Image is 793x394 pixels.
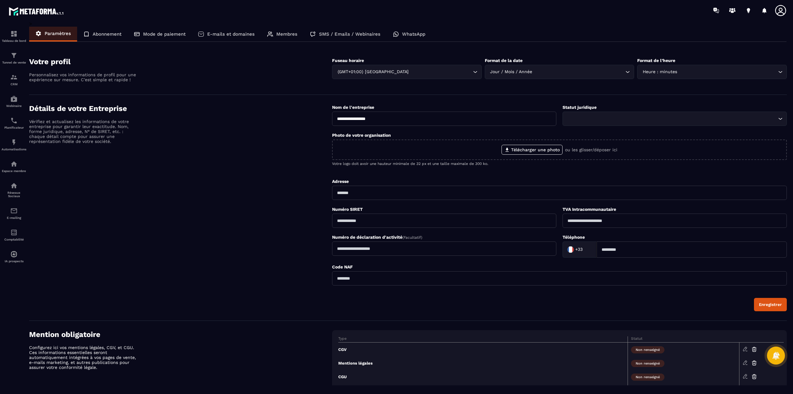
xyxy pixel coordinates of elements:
[332,58,364,63] label: Fuseau horaire
[29,345,138,370] p: Configurez ici vos mentions légales, CGV, et CGU. Ces informations essentielles seront automatiqu...
[2,126,26,129] p: Planificateur
[402,235,422,240] span: (Facultatif)
[563,105,597,110] label: Statut juridique
[2,148,26,151] p: Automatisations
[338,343,628,356] td: CGV
[332,105,374,110] label: Nom de l'entreprise
[2,259,26,263] p: IA prospects
[10,182,18,189] img: social-network
[2,134,26,156] a: automationsautomationsAutomatisations
[332,65,482,79] div: Search for option
[678,69,777,75] input: Search for option
[93,31,121,37] p: Abonnement
[489,69,534,75] span: Jour / Mois / Année
[207,31,255,37] p: E-mails et domaines
[2,224,26,246] a: accountantaccountantComptabilité
[534,69,624,75] input: Search for option
[332,162,787,166] p: Votre logo doit avoir une hauteur minimale de 32 px et une taille maximale de 300 ko.
[563,241,597,258] div: Search for option
[402,31,425,37] p: WhatsApp
[2,104,26,108] p: Webinaire
[410,69,471,75] input: Search for option
[29,72,138,82] p: Personnalisez vos informations de profil pour une expérience sur mesure. C'est simple et rapide !
[9,6,64,17] img: logo
[10,207,18,215] img: email
[563,207,616,212] label: TVA Intracommunautaire
[45,31,71,36] p: Paramètres
[2,39,26,42] p: Tableau de bord
[338,370,628,383] td: CGU
[2,47,26,69] a: formationformationTunnel de vente
[584,245,590,254] input: Search for option
[754,298,787,311] button: Enregistrer
[276,31,297,37] p: Membres
[338,336,628,343] th: Type
[29,330,332,339] h4: Mention obligatoire
[2,202,26,224] a: emailemailE-mailing
[29,104,332,113] h4: Détails de votre Entreprise
[332,133,391,138] label: Photo de votre organisation
[759,302,782,307] div: Enregistrer
[10,229,18,236] img: accountant
[641,69,678,75] span: Heure : minutes
[10,117,18,124] img: scheduler
[332,235,422,240] label: Numéro de déclaration d'activité
[332,179,349,184] label: Adresse
[332,207,363,212] label: Numéro SIRET
[631,374,664,381] span: Non renseigné
[2,177,26,202] a: social-networksocial-networkRéseaux Sociaux
[10,73,18,81] img: formation
[631,346,664,353] span: Non renseigné
[29,57,332,66] h4: Votre profil
[485,65,634,79] div: Search for option
[637,65,787,79] div: Search for option
[10,95,18,103] img: automations
[2,25,26,47] a: formationformationTableau de bord
[502,145,563,155] label: Télécharger une photo
[2,82,26,86] p: CRM
[637,58,675,63] label: Format de l’heure
[143,31,186,37] p: Mode de paiement
[319,31,380,37] p: SMS / Emails / Webinaires
[565,147,617,152] p: ou les glisser/déposer ici
[2,169,26,173] p: Espace membre
[567,115,777,122] input: Search for option
[485,58,523,63] label: Format de la date
[2,156,26,177] a: automationsautomationsEspace membre
[332,264,353,269] label: Code NAF
[563,235,585,240] label: Téléphone
[10,160,18,168] img: automations
[628,336,739,343] th: Statut
[2,91,26,112] a: automationsautomationsWebinaire
[2,61,26,64] p: Tunnel de vente
[564,243,577,256] img: Country Flag
[338,356,628,370] td: Mentions légales
[336,69,410,75] span: (GMT+01:00) [GEOGRAPHIC_DATA]
[2,216,26,219] p: E-mailing
[29,119,138,144] p: Vérifiez et actualisez les informations de votre entreprise pour garantir leur exactitude. Nom, f...
[10,250,18,258] img: automations
[2,69,26,91] a: formationformationCRM
[10,52,18,59] img: formation
[10,139,18,146] img: automations
[2,238,26,241] p: Comptabilité
[575,246,583,253] span: +33
[2,112,26,134] a: schedulerschedulerPlanificateur
[10,30,18,38] img: formation
[563,112,787,126] div: Search for option
[2,191,26,198] p: Réseaux Sociaux
[631,360,664,367] span: Non renseigné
